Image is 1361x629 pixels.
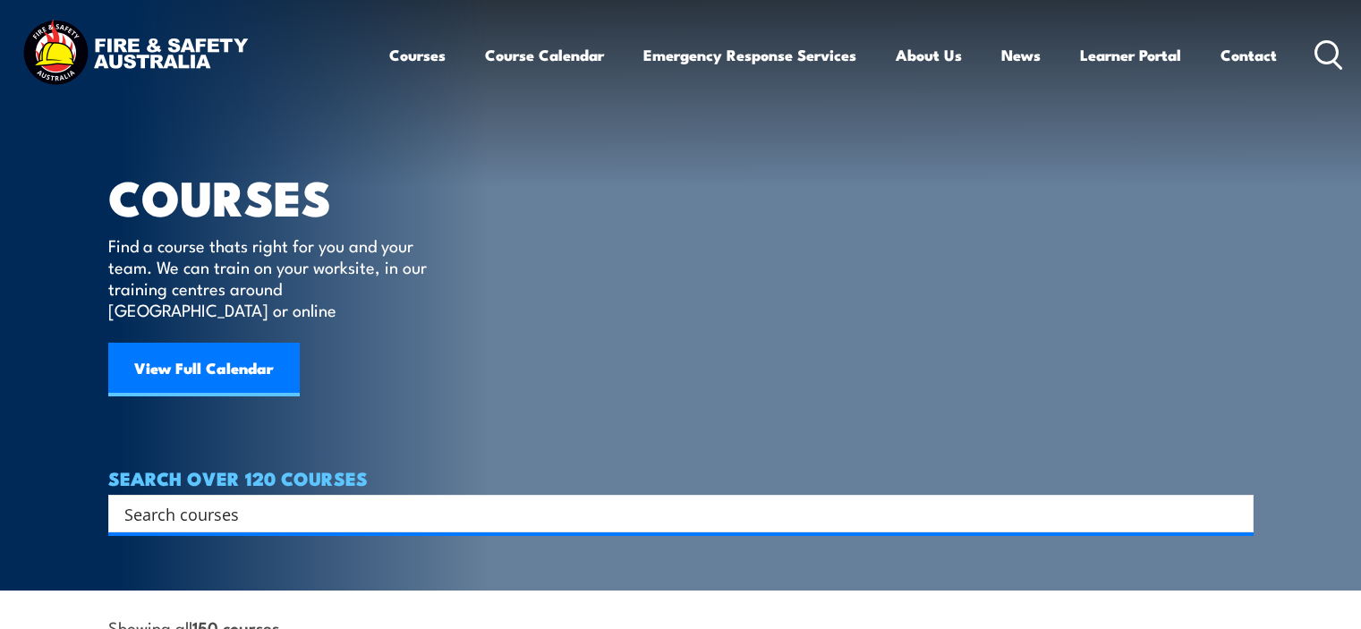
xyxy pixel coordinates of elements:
[108,468,1254,488] h4: SEARCH OVER 120 COURSES
[1222,501,1247,526] button: Search magnifier button
[128,501,1218,526] form: Search form
[108,175,453,217] h1: COURSES
[1080,31,1181,79] a: Learner Portal
[643,31,856,79] a: Emergency Response Services
[389,31,446,79] a: Courses
[1001,31,1041,79] a: News
[124,500,1214,527] input: Search input
[108,343,300,396] a: View Full Calendar
[896,31,962,79] a: About Us
[108,234,435,320] p: Find a course thats right for you and your team. We can train on your worksite, in our training c...
[485,31,604,79] a: Course Calendar
[1221,31,1277,79] a: Contact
